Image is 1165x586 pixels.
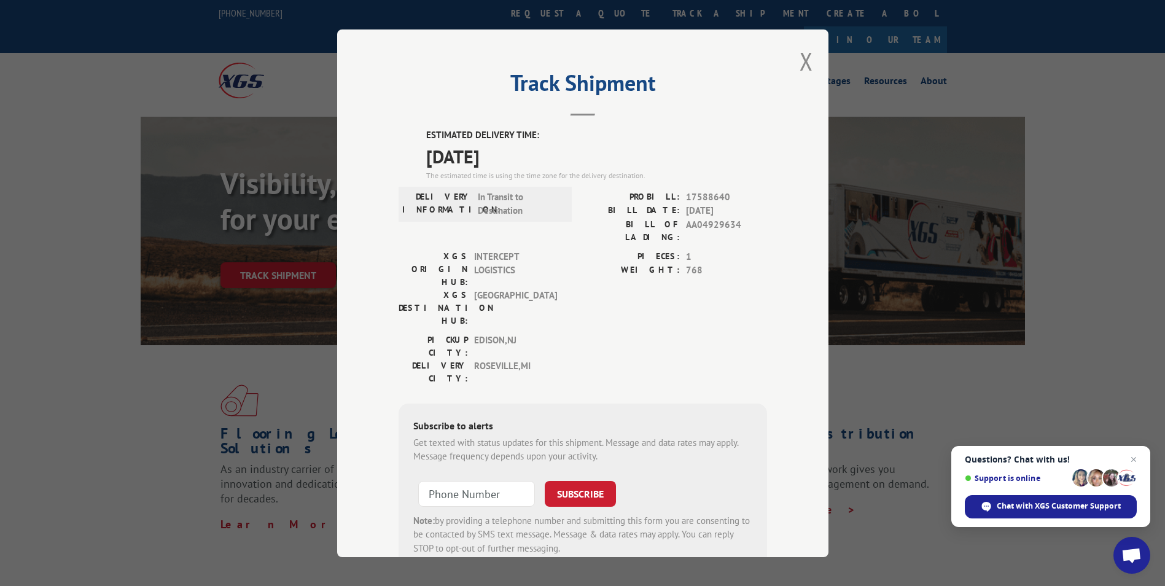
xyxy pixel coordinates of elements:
span: Chat with XGS Customer Support [965,495,1137,518]
div: Subscribe to alerts [413,418,752,436]
h2: Track Shipment [399,74,767,98]
span: 768 [686,264,767,278]
label: PIECES: [583,249,680,264]
span: EDISON , NJ [474,333,557,359]
div: Get texted with status updates for this shipment. Message and data rates may apply. Message frequ... [413,436,752,463]
span: ROSEVILLE , MI [474,359,557,385]
a: Open chat [1113,537,1150,574]
span: 1 [686,249,767,264]
span: [DATE] [426,142,767,170]
span: Support is online [965,474,1068,483]
label: XGS DESTINATION HUB: [399,288,468,327]
span: Questions? Chat with us! [965,455,1137,464]
span: [DATE] [686,204,767,218]
div: The estimated time is using the time zone for the delivery destination. [426,170,767,181]
label: PROBILL: [583,190,680,204]
label: PICKUP CITY: [399,333,468,359]
span: AA04929634 [686,217,767,243]
span: INTERCEPT LOGISTICS [474,249,557,288]
span: [GEOGRAPHIC_DATA] [474,288,557,327]
span: 17588640 [686,190,767,204]
button: Close modal [800,45,813,77]
label: BILL DATE: [583,204,680,218]
strong: Note: [413,514,435,526]
label: BILL OF LADING: [583,217,680,243]
span: Chat with XGS Customer Support [997,501,1121,512]
label: DELIVERY INFORMATION: [402,190,472,217]
label: ESTIMATED DELIVERY TIME: [426,128,767,143]
label: WEIGHT: [583,264,680,278]
div: by providing a telephone number and submitting this form you are consenting to be contacted by SM... [413,514,752,555]
input: Phone Number [418,480,535,506]
button: SUBSCRIBE [545,480,616,506]
span: In Transit to Destination [478,190,561,217]
label: XGS ORIGIN HUB: [399,249,468,288]
label: DELIVERY CITY: [399,359,468,385]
